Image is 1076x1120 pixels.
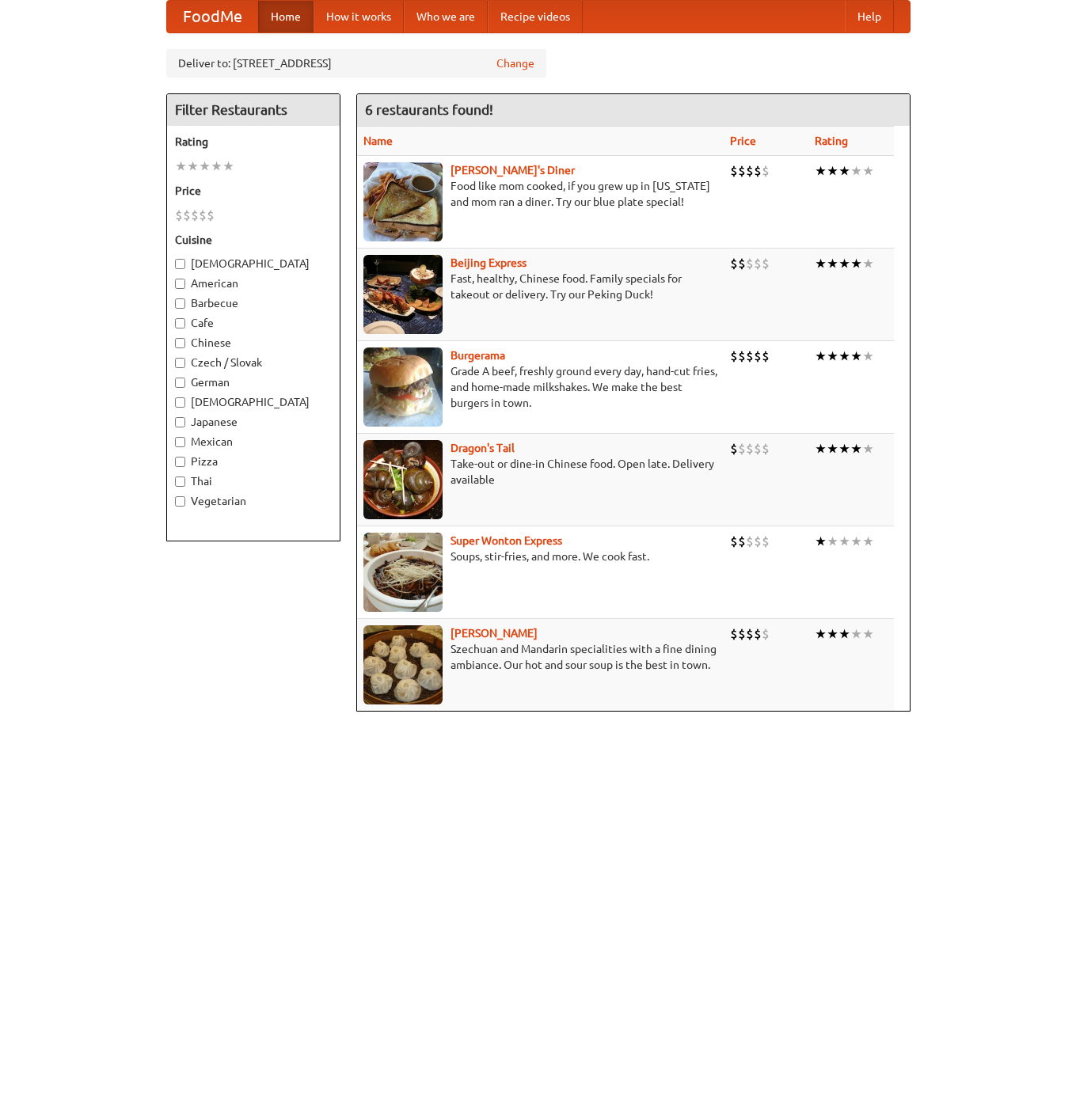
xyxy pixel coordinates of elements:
[838,440,850,457] li: ★
[175,232,332,248] h5: Cuisine
[827,533,838,550] li: ★
[363,440,443,519] img: dragon.jpg
[363,549,717,564] p: Soups, stir-fries, and more. We cook fast.
[738,162,746,180] li: $
[730,625,738,643] li: $
[222,158,234,175] li: ★
[862,255,874,272] li: ★
[175,275,332,291] label: American
[363,135,393,147] a: Name
[738,255,746,272] li: $
[746,162,754,180] li: $
[175,318,185,328] input: Cafe
[451,256,527,269] a: Beijing Express
[746,533,754,550] li: $
[850,625,862,643] li: ★
[738,625,746,643] li: $
[175,397,185,408] input: [DEMOGRAPHIC_DATA]
[838,625,850,643] li: ★
[730,255,738,272] li: $
[175,457,185,467] input: Pizza
[175,256,332,271] label: [DEMOGRAPHIC_DATA]
[175,437,185,447] input: Mexican
[175,335,332,351] label: Chinese
[762,255,770,272] li: $
[175,493,332,509] label: Vegetarian
[167,1,258,32] a: FoodMe
[451,627,538,640] a: [PERSON_NAME]
[730,347,738,365] li: $
[175,355,332,370] label: Czech / Slovak
[175,183,332,199] h5: Price
[850,255,862,272] li: ★
[815,347,827,365] li: ★
[363,641,717,673] p: Szechuan and Mandarin specialities with a fine dining ambiance. Our hot and sour soup is the best...
[754,625,762,643] li: $
[314,1,404,32] a: How it works
[258,1,314,32] a: Home
[827,440,838,457] li: ★
[862,533,874,550] li: ★
[175,378,185,388] input: German
[175,279,185,289] input: American
[175,417,185,427] input: Japanese
[754,162,762,180] li: $
[191,207,199,224] li: $
[451,164,575,177] a: [PERSON_NAME]'s Diner
[451,349,505,362] b: Burgerama
[850,347,862,365] li: ★
[738,440,746,457] li: $
[838,533,850,550] li: ★
[363,456,717,488] p: Take-out or dine-in Chinese food. Open late. Delivery available
[363,255,443,334] img: beijing.jpg
[207,207,215,224] li: $
[175,298,185,309] input: Barbecue
[827,255,838,272] li: ★
[730,135,756,147] a: Price
[175,315,332,331] label: Cafe
[738,533,746,550] li: $
[762,347,770,365] li: $
[175,496,185,507] input: Vegetarian
[175,207,183,224] li: $
[862,625,874,643] li: ★
[187,158,199,175] li: ★
[451,442,515,454] a: Dragon's Tail
[845,1,894,32] a: Help
[167,94,340,126] h4: Filter Restaurants
[850,440,862,457] li: ★
[451,534,562,547] b: Super Wonton Express
[754,347,762,365] li: $
[175,259,185,269] input: [DEMOGRAPHIC_DATA]
[838,255,850,272] li: ★
[815,625,827,643] li: ★
[762,533,770,550] li: $
[815,255,827,272] li: ★
[815,135,848,147] a: Rating
[175,338,185,348] input: Chinese
[175,414,332,430] label: Japanese
[365,102,493,117] ng-pluralize: 6 restaurants found!
[827,162,838,180] li: ★
[827,347,838,365] li: ★
[862,162,874,180] li: ★
[746,440,754,457] li: $
[175,473,332,489] label: Thai
[363,625,443,704] img: shandong.jpg
[815,533,827,550] li: ★
[211,158,222,175] li: ★
[175,358,185,368] input: Czech / Slovak
[199,207,207,224] li: $
[838,162,850,180] li: ★
[815,440,827,457] li: ★
[815,162,827,180] li: ★
[762,625,770,643] li: $
[175,374,332,390] label: German
[862,347,874,365] li: ★
[175,158,187,175] li: ★
[754,533,762,550] li: $
[363,363,717,411] p: Grade A beef, freshly ground every day, hand-cut fries, and home-made milkshakes. We make the bes...
[754,255,762,272] li: $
